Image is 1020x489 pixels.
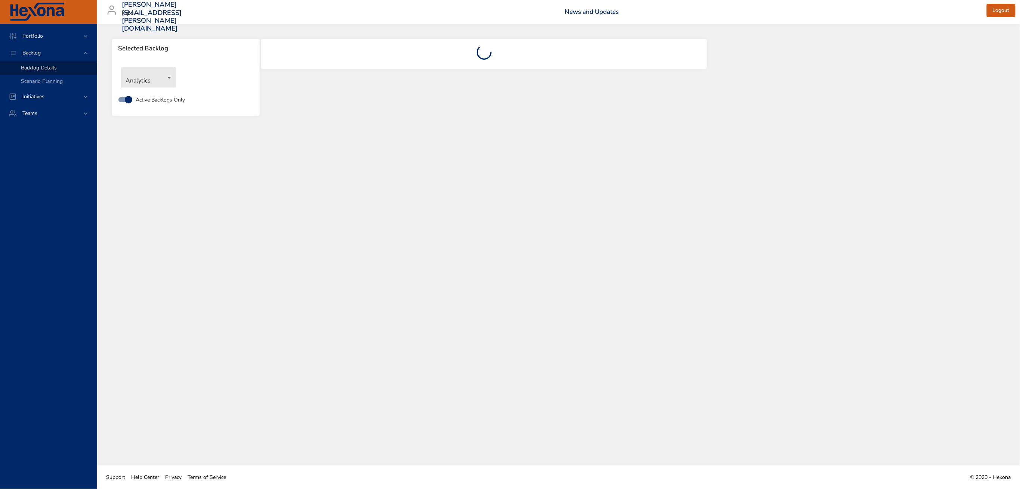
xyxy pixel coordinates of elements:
[16,110,43,117] span: Teams
[106,474,125,481] span: Support
[21,78,63,85] span: Scenario Planning
[118,45,254,52] span: Selected Backlog
[16,93,50,100] span: Initiatives
[128,469,162,486] a: Help Center
[185,469,229,486] a: Terms of Service
[16,32,49,40] span: Portfolio
[165,474,182,481] span: Privacy
[16,49,47,56] span: Backlog
[987,4,1016,18] button: Logout
[136,96,185,104] span: Active Backlogs Only
[122,1,182,33] h3: [PERSON_NAME][EMAIL_ADDRESS][PERSON_NAME][DOMAIN_NAME]
[970,474,1011,481] span: © 2020 - Hexona
[122,7,143,19] div: Kipu
[121,67,176,88] div: Analytics
[993,6,1010,15] span: Logout
[162,469,185,486] a: Privacy
[131,474,159,481] span: Help Center
[565,7,619,16] a: News and Updates
[103,469,128,486] a: Support
[21,64,57,71] span: Backlog Details
[188,474,226,481] span: Terms of Service
[9,3,65,21] img: Hexona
